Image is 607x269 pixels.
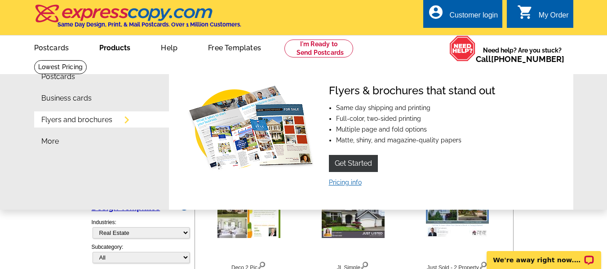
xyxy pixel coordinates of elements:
[481,241,607,269] iframe: LiveChat chat widget
[517,4,533,20] i: shopping_cart
[20,36,84,57] a: Postcards
[426,198,489,238] img: Just Sold - 2 Property
[194,36,275,57] a: Free Templates
[41,116,112,123] a: Flyers and brochures
[41,95,92,102] a: Business cards
[34,11,241,28] a: Same Day Design, Print, & Mail Postcards. Over 1 Million Customers.
[185,84,315,174] img: Flyers & brochures that stand out
[449,11,498,24] div: Customer login
[329,179,362,186] a: Pricing info
[92,243,189,268] div: Subcategory:
[322,198,385,238] img: JL Simple
[92,214,189,243] div: Industries:
[428,4,444,20] i: account_circle
[336,126,495,132] li: Multiple page and fold options
[329,155,378,172] a: Get Started
[476,46,569,64] span: Need help? Are you stuck?
[476,54,564,64] span: Call
[428,10,498,21] a: account_circle Customer login
[146,36,192,57] a: Help
[517,10,569,21] a: shopping_cart My Order
[449,35,476,62] img: help
[491,54,564,64] a: [PHONE_NUMBER]
[539,11,569,24] div: My Order
[58,21,241,28] h4: Same Day Design, Print, & Mail Postcards. Over 1 Million Customers.
[336,115,495,122] li: Full-color, two-sided printing
[41,73,75,80] a: Postcards
[217,198,280,238] img: Deco 2 Pic
[92,203,160,212] a: Design Templates
[329,84,495,97] h4: Flyers & brochures that stand out
[336,105,495,111] li: Same day shipping and printing
[336,137,495,143] li: Matte, shiny, and magazine-quality papers
[85,36,145,57] a: Products
[41,138,59,145] a: More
